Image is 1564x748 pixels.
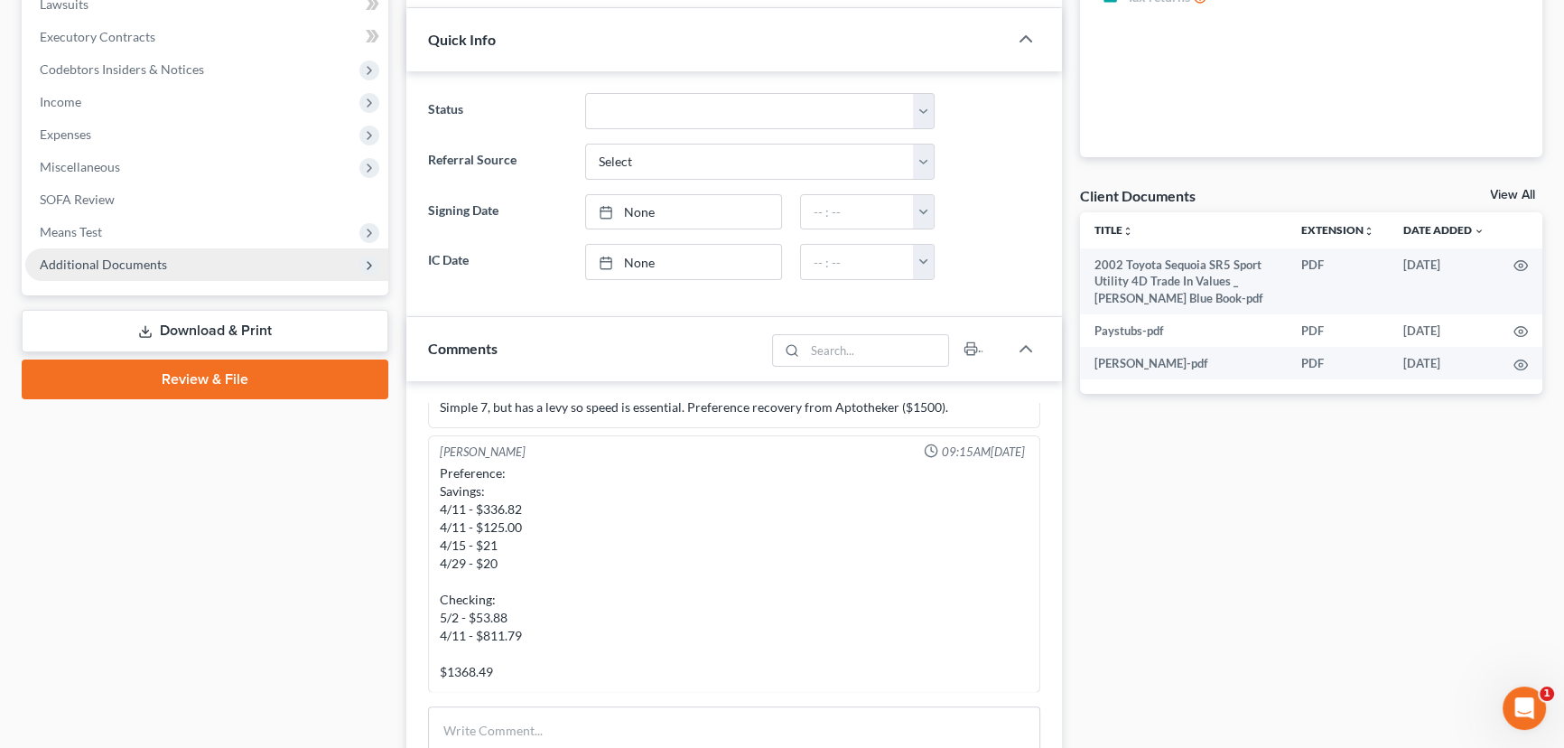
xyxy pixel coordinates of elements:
[40,29,155,44] span: Executory Contracts
[586,195,780,229] a: None
[1080,314,1288,347] td: Paystubs-pdf
[586,245,780,279] a: None
[1080,248,1288,314] td: 2002 Toyota Sequoia SR5 Sport Utility 4D Trade In Values _ [PERSON_NAME] Blue Book-pdf
[40,224,102,239] span: Means Test
[1287,347,1389,379] td: PDF
[801,245,915,279] input: -- : --
[440,444,526,461] div: [PERSON_NAME]
[419,144,576,180] label: Referral Source
[1474,226,1485,237] i: expand_more
[1122,226,1133,237] i: unfold_more
[40,192,115,207] span: SOFA Review
[1540,687,1554,701] span: 1
[1301,223,1374,237] a: Extensionunfold_more
[1403,223,1485,237] a: Date Added expand_more
[25,21,388,53] a: Executory Contracts
[1389,347,1499,379] td: [DATE]
[40,159,120,174] span: Miscellaneous
[1389,248,1499,314] td: [DATE]
[1364,226,1374,237] i: unfold_more
[40,61,204,77] span: Codebtors Insiders & Notices
[22,310,388,352] a: Download & Print
[1094,223,1133,237] a: Titleunfold_more
[419,93,576,129] label: Status
[440,464,1029,681] div: Preference: Savings: 4/11 - $336.82 4/11 - $125.00 4/15 - $21 4/29 - $20 Checking: 5/2 - $53.88 4...
[40,94,81,109] span: Income
[1287,248,1389,314] td: PDF
[22,360,388,399] a: Review & File
[419,244,576,280] label: IC Date
[419,194,576,230] label: Signing Date
[40,257,167,272] span: Additional Documents
[1080,347,1288,379] td: [PERSON_NAME]-pdf
[428,31,496,48] span: Quick Info
[1287,314,1389,347] td: PDF
[440,398,1029,416] div: Simple 7, but has a levy so speed is essential. Preference recovery from Aptotheker ($1500).
[40,126,91,142] span: Expenses
[1503,687,1546,730] iframe: Intercom live chat
[25,183,388,216] a: SOFA Review
[1389,314,1499,347] td: [DATE]
[1080,186,1196,205] div: Client Documents
[801,195,915,229] input: -- : --
[942,444,1025,461] span: 09:15AM[DATE]
[1490,189,1535,201] a: View All
[805,335,948,366] input: Search...
[428,340,498,357] span: Comments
